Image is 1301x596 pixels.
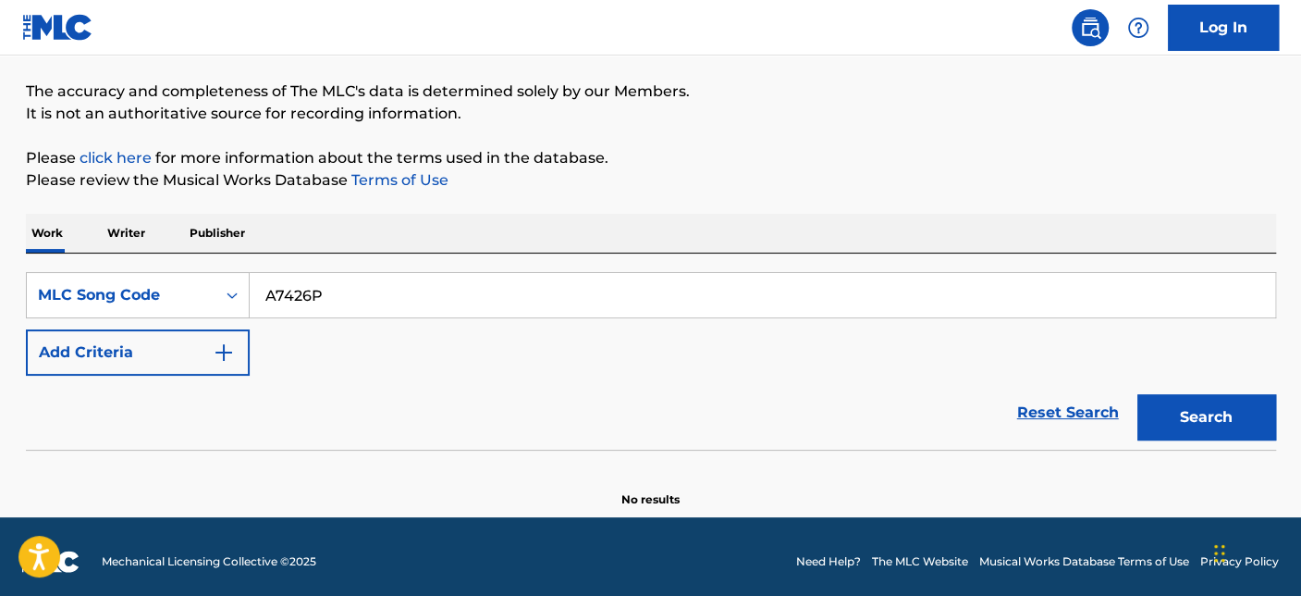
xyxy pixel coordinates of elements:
[213,341,235,364] img: 9d2ae6d4665cec9f34b9.svg
[1127,17,1149,39] img: help
[1209,507,1301,596] iframe: Chat Widget
[1214,526,1225,581] div: Drag
[102,214,151,253] p: Writer
[38,284,204,306] div: MLC Song Code
[796,553,861,570] a: Need Help?
[1168,5,1279,51] a: Log In
[872,553,968,570] a: The MLC Website
[26,147,1276,169] p: Please for more information about the terms used in the database.
[80,149,152,167] a: click here
[348,171,448,189] a: Terms of Use
[26,103,1276,125] p: It is not an authoritative source for recording information.
[1200,553,1279,570] a: Privacy Policy
[102,553,316,570] span: Mechanical Licensing Collective © 2025
[26,169,1276,192] p: Please review the Musical Works Database
[1120,9,1157,46] div: Help
[26,329,250,376] button: Add Criteria
[1079,17,1101,39] img: search
[979,553,1189,570] a: Musical Works Database Terms of Use
[26,272,1276,450] form: Search Form
[1072,9,1109,46] a: Public Search
[26,214,68,253] p: Work
[22,14,93,41] img: MLC Logo
[26,81,1276,103] p: The accuracy and completeness of The MLC's data is determined solely by our Members.
[1008,392,1128,433] a: Reset Search
[621,469,680,508] p: No results
[184,214,251,253] p: Publisher
[1137,394,1276,441] button: Search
